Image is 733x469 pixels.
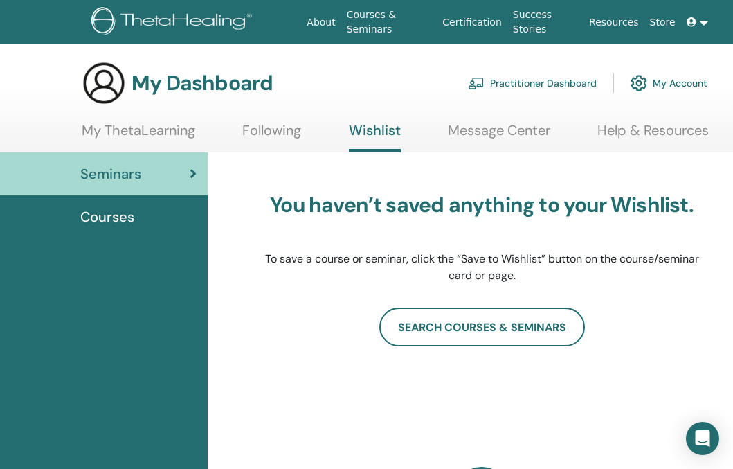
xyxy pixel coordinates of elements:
div: Open Intercom Messenger [686,422,719,455]
span: Seminars [80,163,141,184]
a: Store [644,10,681,35]
h3: My Dashboard [132,71,273,96]
a: Help & Resources [597,122,709,149]
a: About [301,10,341,35]
a: Success Stories [507,2,583,42]
h3: You haven’t saved anything to your Wishlist. [264,193,700,218]
p: To save a course or seminar, click the “Save to Wishlist” button on the course/seminar card or page. [264,251,700,284]
a: Courses & Seminars [341,2,437,42]
img: cog.svg [631,71,647,95]
img: chalkboard-teacher.svg [468,77,485,89]
a: My Account [631,68,707,98]
img: generic-user-icon.jpg [82,61,126,105]
a: search courses & seminars [379,308,585,346]
a: Certification [437,10,507,35]
a: Wishlist [349,122,401,152]
a: Message Center [448,122,550,149]
img: logo.png [91,7,257,38]
a: Practitioner Dashboard [468,68,597,98]
span: Courses [80,206,134,227]
a: My ThetaLearning [82,122,195,149]
a: Following [242,122,301,149]
a: Resources [583,10,644,35]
